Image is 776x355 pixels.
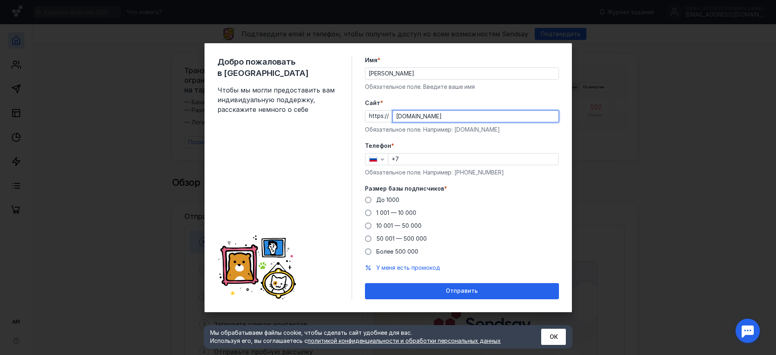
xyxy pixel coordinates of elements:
[365,185,444,193] span: Размер базы подписчиков
[365,283,559,299] button: Отправить
[365,99,380,107] span: Cайт
[376,264,440,272] button: У меня есть промокод
[365,168,559,176] div: Обязательное поле. Например: [PHONE_NUMBER]
[210,329,521,345] div: Мы обрабатываем файлы cookie, чтобы сделать сайт удобнее для вас. Используя его, вы соглашаетесь c
[376,235,427,242] span: 50 001 — 500 000
[376,209,416,216] span: 1 001 — 10 000
[365,83,559,91] div: Обязательное поле. Введите ваше имя
[308,337,501,344] a: политикой конфиденциальности и обработки персональных данных
[365,142,391,150] span: Телефон
[376,248,418,255] span: Более 500 000
[217,85,339,114] span: Чтобы мы могли предоставить вам индивидуальную поддержку, расскажите немного о себе
[365,126,559,134] div: Обязательное поле. Например: [DOMAIN_NAME]
[541,329,566,345] button: ОК
[365,56,377,64] span: Имя
[376,222,422,229] span: 10 001 — 50 000
[446,288,478,294] span: Отправить
[217,56,339,79] span: Добро пожаловать в [GEOGRAPHIC_DATA]
[376,264,440,271] span: У меня есть промокод
[376,196,399,203] span: До 1000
